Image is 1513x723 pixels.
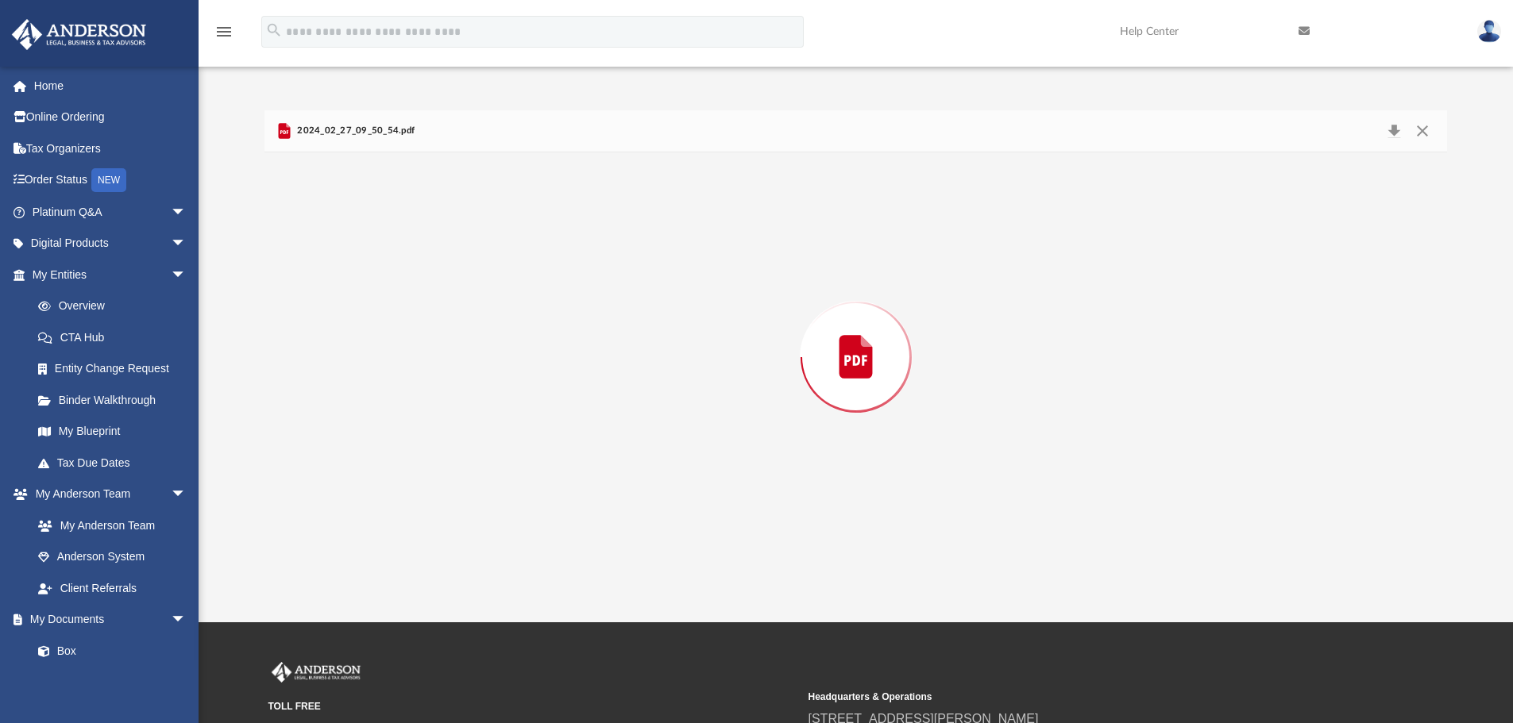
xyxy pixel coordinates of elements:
a: My Blueprint [22,416,203,448]
a: Entity Change Request [22,353,210,385]
a: Client Referrals [22,572,203,604]
div: NEW [91,168,126,192]
img: User Pic [1477,20,1501,43]
a: My Entitiesarrow_drop_down [11,259,210,290]
button: Download [1380,120,1408,142]
span: arrow_drop_down [171,196,203,229]
a: Overview [22,290,210,322]
span: arrow_drop_down [171,604,203,636]
a: Digital Productsarrow_drop_down [11,228,210,260]
img: Anderson Advisors Platinum Portal [7,19,151,50]
div: Preview [264,110,1448,562]
small: TOLL FREE [268,699,797,713]
a: My Anderson Team [22,510,195,541]
a: Home [11,70,210,102]
a: Box [22,635,195,667]
a: Platinum Q&Aarrow_drop_down [11,196,210,228]
a: Binder Walkthrough [22,384,210,416]
button: Close [1408,120,1437,142]
span: 2024_02_27_09_50_54.pdf [294,124,415,138]
a: Meeting Minutes [22,667,203,698]
img: Anderson Advisors Platinum Portal [268,662,364,683]
a: My Documentsarrow_drop_down [11,604,203,636]
span: arrow_drop_down [171,479,203,511]
a: Tax Due Dates [22,447,210,479]
a: My Anderson Teamarrow_drop_down [11,479,203,510]
a: Order StatusNEW [11,164,210,197]
i: search [265,21,283,39]
a: CTA Hub [22,321,210,353]
span: arrow_drop_down [171,259,203,291]
a: Tax Organizers [11,133,210,164]
small: Headquarters & Operations [809,690,1337,704]
a: menu [214,30,234,41]
span: arrow_drop_down [171,228,203,260]
a: Anderson System [22,541,203,573]
i: menu [214,22,234,41]
a: Online Ordering [11,102,210,133]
